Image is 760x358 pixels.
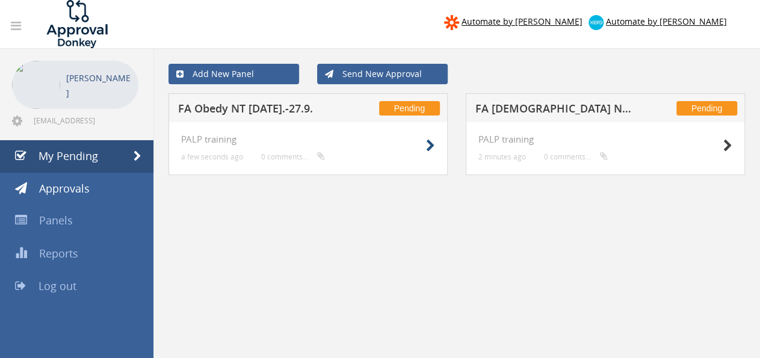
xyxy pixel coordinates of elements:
a: Send New Approval [317,64,448,84]
img: xero-logo.png [589,15,604,30]
small: 0 comments... [261,152,325,161]
small: a few seconds ago [181,152,243,161]
h5: FA Obedy NT [DATE].-27.9. [178,103,334,118]
img: zapier-logomark.png [444,15,459,30]
h4: PALP training [478,134,732,144]
span: Pending [379,101,440,116]
h5: FA [DEMOGRAPHIC_DATA] NT [DATE].-27.9. + zmluva + alt. CP [475,103,631,118]
span: Pending [676,101,737,116]
h4: PALP training [181,134,435,144]
span: Reports [39,246,78,261]
span: Automate by [PERSON_NAME] [606,16,727,27]
a: Add New Panel [168,64,299,84]
span: [EMAIL_ADDRESS][DOMAIN_NAME] [34,116,136,125]
span: Automate by [PERSON_NAME] [462,16,582,27]
small: 0 comments... [544,152,608,161]
span: Approvals [39,181,90,196]
span: Log out [39,279,76,293]
span: Panels [39,213,73,227]
small: 2 minutes ago [478,152,526,161]
p: [PERSON_NAME] [66,70,132,100]
span: My Pending [39,149,98,163]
